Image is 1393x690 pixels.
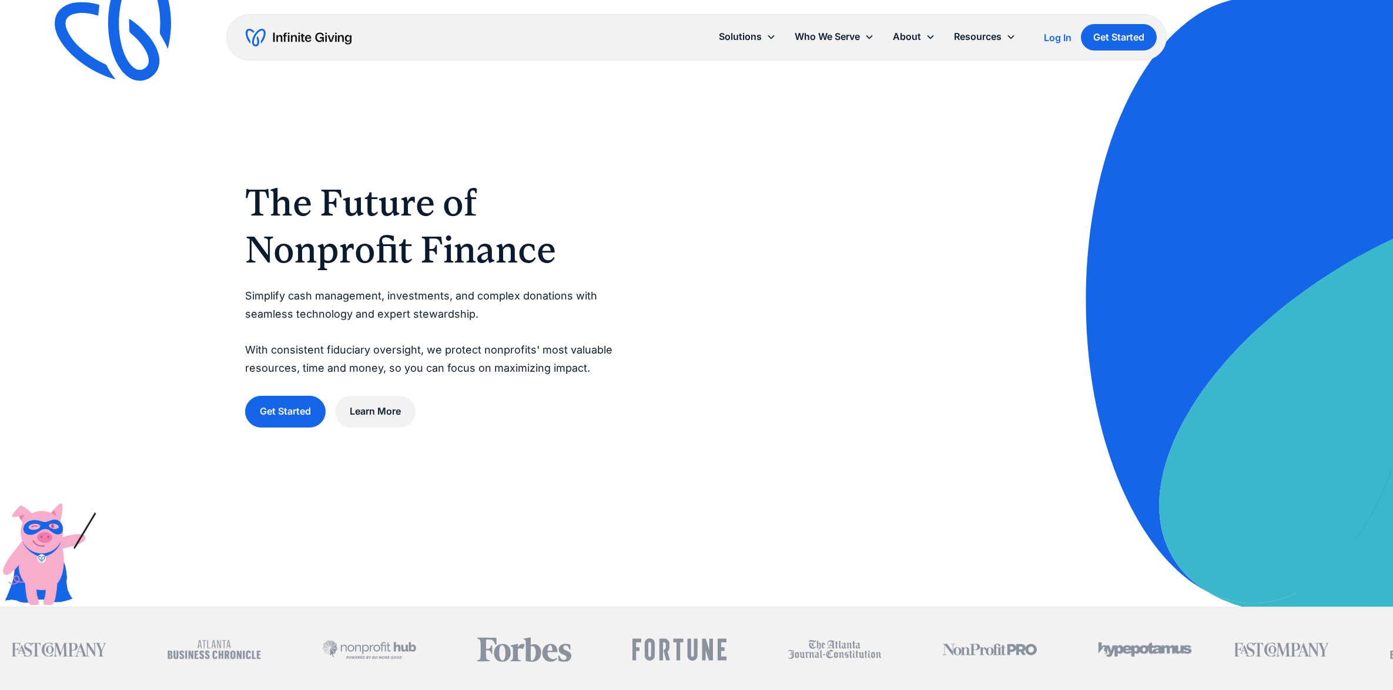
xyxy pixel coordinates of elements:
div: Solutions [719,29,762,45]
h1: The Future of Nonprofit Finance [245,179,625,273]
div: Log In [1044,33,1071,42]
a: Get Started [245,396,326,427]
div: Solutions [709,24,785,49]
a: Log In [1044,31,1071,45]
div: About [883,24,945,49]
div: Resources [954,29,1002,45]
a: Get Started [1081,24,1157,51]
div: Who We Serve [795,29,860,45]
div: About [893,29,921,45]
a: Learn More [335,396,416,427]
a: home [246,28,351,47]
div: Who We Serve [785,24,883,49]
p: Simplify cash management, investments, and complex donations with seamless technology and expert ... [245,287,625,377]
div: Resources [945,24,1025,49]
